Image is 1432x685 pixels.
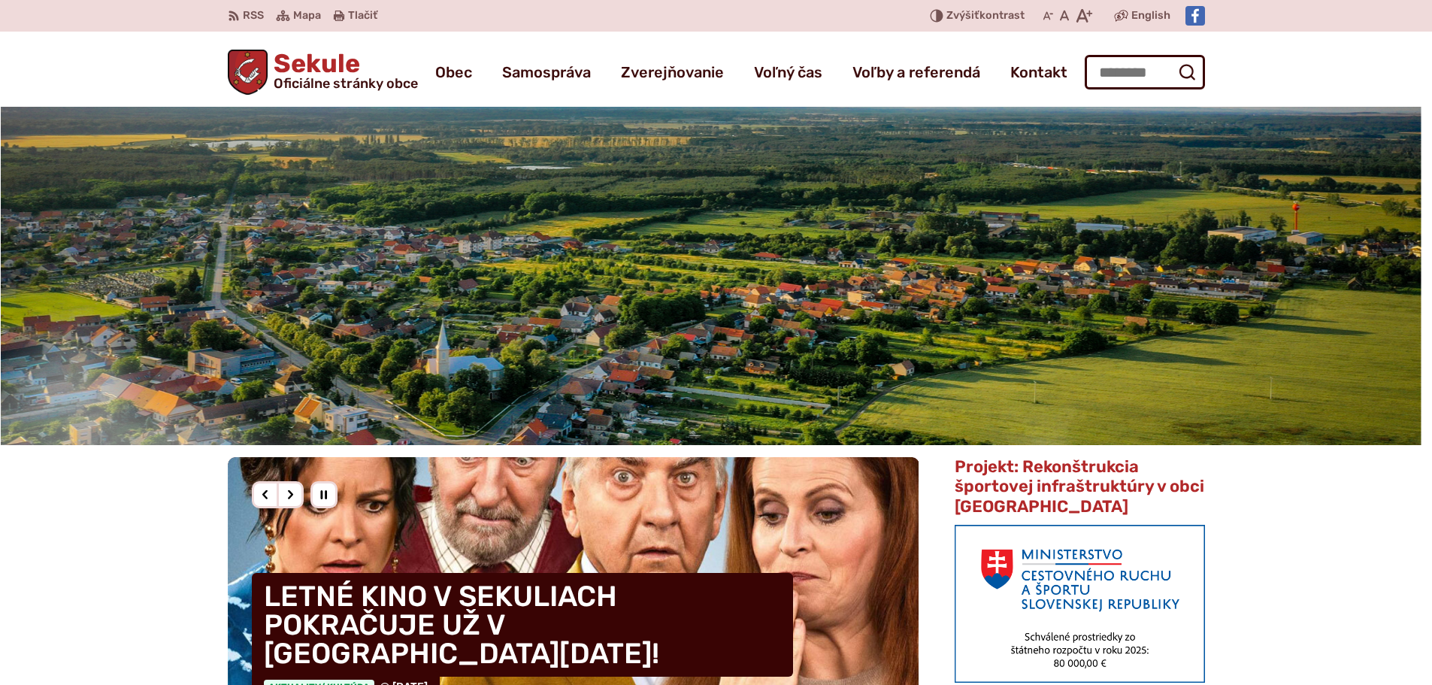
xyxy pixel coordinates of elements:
div: Nasledujúci slajd [277,481,304,508]
span: Tlačiť [348,10,377,23]
a: Zverejňovanie [621,51,724,93]
span: RSS [243,7,264,25]
span: Oficiálne stránky obce [274,77,418,90]
a: Voľný čas [754,51,822,93]
span: English [1131,7,1170,25]
div: Predošlý slajd [252,481,279,508]
img: min-cras.png [955,525,1204,683]
a: English [1128,7,1173,25]
a: Voľby a referendá [852,51,980,93]
img: Prejsť na domovskú stránku [228,50,268,95]
span: Projekt: Rekonštrukcia športovej infraštruktúry v obci [GEOGRAPHIC_DATA] [955,456,1204,517]
h1: Sekule [268,51,418,90]
a: Samospráva [502,51,591,93]
a: Obec [435,51,472,93]
span: Mapa [293,7,321,25]
div: Pozastaviť pohyb slajdera [310,481,338,508]
a: Kontakt [1010,51,1067,93]
a: Logo Sekule, prejsť na domovskú stránku. [228,50,419,95]
img: Prejsť na Facebook stránku [1185,6,1205,26]
span: kontrast [946,10,1025,23]
span: Zvýšiť [946,9,979,22]
h4: LETNÉ KINO V SEKULIACH POKRAČUJE UŽ V [GEOGRAPHIC_DATA][DATE]! [252,573,793,677]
